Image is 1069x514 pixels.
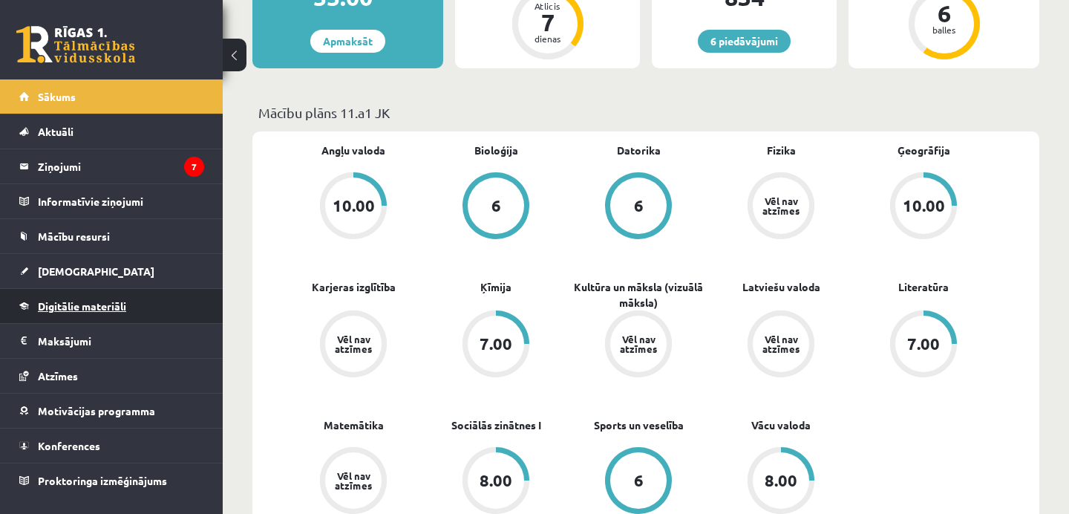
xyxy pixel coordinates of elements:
[480,472,512,489] div: 8.00
[312,279,396,295] a: Karjeras izglītība
[324,417,384,433] a: Matemātika
[19,149,204,183] a: Ziņojumi7
[38,439,100,452] span: Konferences
[526,34,570,43] div: dienas
[922,25,967,34] div: balles
[38,324,204,358] legend: Maksājumi
[852,310,995,380] a: 7.00
[634,472,644,489] div: 6
[19,114,204,149] a: Aktuāli
[333,471,374,490] div: Vēl nav atzīmes
[567,172,710,242] a: 6
[898,279,949,295] a: Literatūra
[38,125,73,138] span: Aktuāli
[333,198,375,214] div: 10.00
[19,254,204,288] a: [DEMOGRAPHIC_DATA]
[526,10,570,34] div: 7
[38,264,154,278] span: [DEMOGRAPHIC_DATA]
[282,172,425,242] a: 10.00
[742,279,820,295] a: Latviešu valoda
[19,463,204,498] a: Proktoringa izmēģinājums
[38,90,76,103] span: Sākums
[19,359,204,393] a: Atzīmes
[425,172,567,242] a: 6
[567,279,710,310] a: Kultūra un māksla (vizuālā māksla)
[38,474,167,487] span: Proktoringa izmēģinājums
[618,334,659,354] div: Vēl nav atzīmes
[19,324,204,358] a: Maksājumi
[765,472,797,489] div: 8.00
[451,417,541,433] a: Sociālās zinātnes I
[710,172,852,242] a: Vēl nav atzīmes
[425,310,567,380] a: 7.00
[907,336,940,352] div: 7.00
[480,279,511,295] a: Ķīmija
[38,369,78,383] span: Atzīmes
[19,394,204,428] a: Motivācijas programma
[333,334,374,354] div: Vēl nav atzīmes
[767,143,796,158] a: Fizika
[38,230,110,243] span: Mācību resursi
[491,198,501,214] div: 6
[903,198,945,214] div: 10.00
[19,79,204,114] a: Sākums
[634,198,644,214] div: 6
[310,30,385,53] a: Apmaksāt
[698,30,791,53] a: 6 piedāvājumi
[38,404,155,417] span: Motivācijas programma
[751,417,811,433] a: Vācu valoda
[480,336,512,352] div: 7.00
[38,299,126,313] span: Digitālie materiāli
[19,429,204,463] a: Konferences
[567,310,710,380] a: Vēl nav atzīmes
[282,310,425,380] a: Vēl nav atzīmes
[594,417,684,433] a: Sports un veselība
[474,143,518,158] a: Bioloģija
[852,172,995,242] a: 10.00
[760,196,802,215] div: Vēl nav atzīmes
[184,157,204,177] i: 7
[19,289,204,323] a: Digitālie materiāli
[321,143,385,158] a: Angļu valoda
[38,149,204,183] legend: Ziņojumi
[526,1,570,10] div: Atlicis
[898,143,950,158] a: Ģeogrāfija
[19,219,204,253] a: Mācību resursi
[258,103,1033,123] p: Mācību plāns 11.a1 JK
[19,184,204,218] a: Informatīvie ziņojumi
[710,310,852,380] a: Vēl nav atzīmes
[760,334,802,354] div: Vēl nav atzīmes
[38,184,204,218] legend: Informatīvie ziņojumi
[922,1,967,25] div: 6
[16,26,135,63] a: Rīgas 1. Tālmācības vidusskola
[617,143,661,158] a: Datorika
